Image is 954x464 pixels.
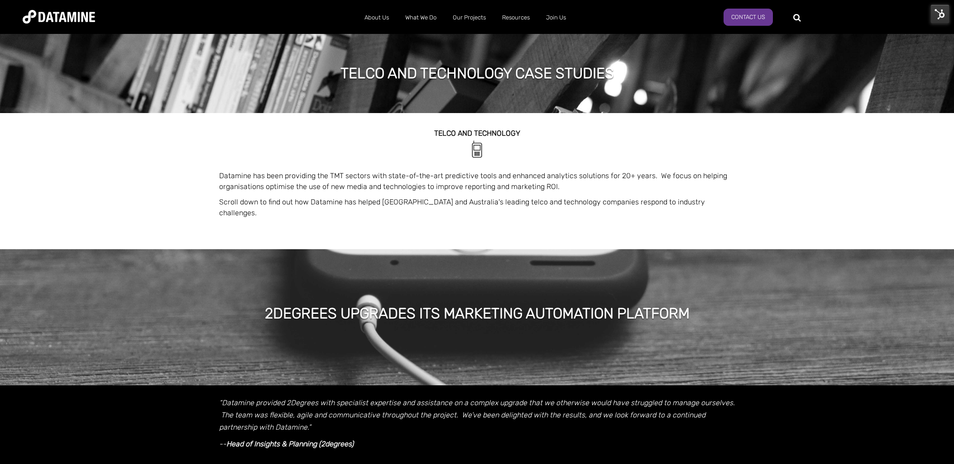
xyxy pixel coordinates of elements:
a: Resources [494,6,538,29]
a: Our Projects [445,6,494,29]
a: About Us [356,6,397,29]
a: Contact Us [724,9,773,26]
em: “Datamine provided 2Degrees with specialist expertise and assistance on a complex upgrade that we... [219,398,735,431]
img: HubSpot Tools Menu Toggle [930,5,949,24]
a: Join Us [538,6,574,29]
p: Scroll down to find out how Datamine has helped [GEOGRAPHIC_DATA] and Australia's leading telco a... [219,197,735,218]
h1: Telco and Technology case studies [340,63,614,83]
p: Datamine has been providing the TMT sectors with state-of-the-art predictive tools and enhanced a... [219,170,735,192]
strong: Head of Insights & Planning (2degrees) [226,440,354,448]
em: -- [219,440,354,448]
h1: 2degrees upgrades its marketing automation platform [265,303,690,323]
h2: TELCO and technology [219,129,735,137]
a: What We Do [397,6,445,29]
img: Telecomms-1 [467,139,487,160]
img: Datamine [23,10,95,24]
